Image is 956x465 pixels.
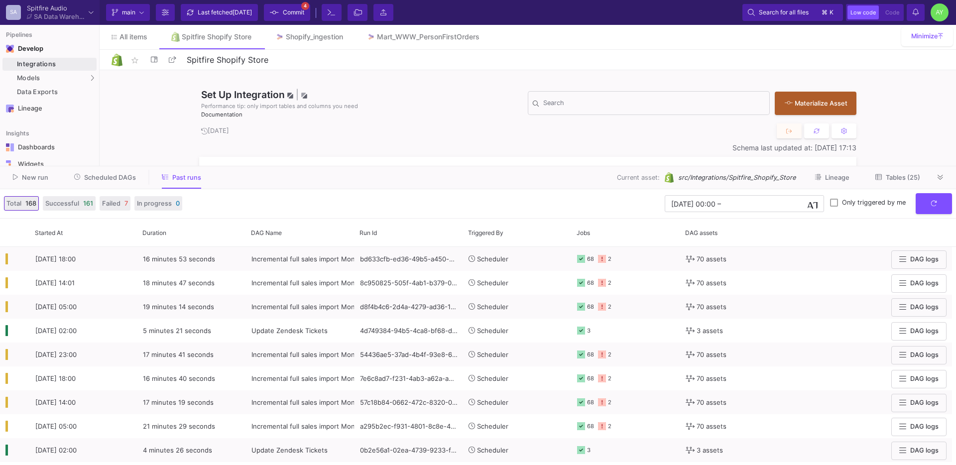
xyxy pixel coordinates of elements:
[587,367,594,390] div: 68
[891,298,947,317] button: DAG logs
[6,199,21,208] span: Total
[587,295,594,319] div: 68
[910,255,939,263] span: DAG logs
[35,229,63,236] span: Started At
[577,229,590,236] span: Jobs
[477,255,508,263] span: Scheduler
[35,255,76,263] span: [DATE] 18:00
[25,199,36,208] span: 168
[355,366,463,390] div: 7e6c8ad7-f231-4ab3-a62a-a33d7af22bd9
[296,89,299,101] span: |
[17,74,40,82] span: Models
[2,139,97,155] a: Navigation iconDashboards
[201,127,229,134] span: [DATE]
[134,196,182,211] button: In progress0
[355,295,463,319] div: d8f4b4c6-2d4a-4279-ad36-193589097d47
[2,41,97,57] mat-expansion-panel-header: Navigation iconDevelop
[355,438,463,462] div: 0b2e56a1-02ea-4739-9233-fd4adaf734f3
[124,199,128,208] span: 7
[143,398,214,406] span: 17 minutes 19 seconds
[6,143,14,151] img: Navigation icon
[587,319,591,343] div: 3
[6,5,21,20] div: SA
[143,446,212,454] span: 4 minutes 26 seconds
[910,375,939,382] span: DAG logs
[6,105,14,113] img: Navigation icon
[928,3,949,21] button: AY
[199,144,856,152] div: Schema last updated at: [DATE] 17:13
[697,367,726,390] span: 70 assets
[251,398,425,406] span: Incremental full sales import Mon-Sat - CSVs REMOVED
[27,5,85,11] div: Spitfire Audio
[83,199,93,208] span: 161
[477,374,508,382] span: Scheduler
[251,279,425,287] span: Incremental full sales import Mon-Sat - CSVs REMOVED
[355,343,463,366] div: 54436ae5-37ad-4b4f-93e8-6163a8430957
[931,3,949,21] div: AY
[891,274,947,293] button: DAG logs
[181,4,258,21] button: Last fetched[DATE]
[18,45,33,53] div: Develop
[251,350,425,358] span: Incremental full sales import Mon-Sat - CSVs REMOVED
[35,422,77,430] span: [DATE] 05:00
[608,415,611,438] div: 2
[477,422,508,430] span: Scheduler
[359,229,377,236] span: Run Id
[199,88,528,118] div: Set Up Integration
[825,174,849,181] span: Lineage
[143,327,211,335] span: 5 minutes 21 seconds
[355,414,463,438] div: a295b2ec-f931-4801-8c8e-4e5584f23e7d
[477,327,508,335] span: Scheduler
[35,279,75,287] span: [DATE] 14:01
[608,343,611,366] div: 2
[477,398,508,406] span: Scheduler
[62,170,148,185] button: Scheduled DAGs
[723,200,788,208] input: End datetime
[617,173,660,182] span: Current asset:
[35,446,77,454] span: [DATE] 02:00
[819,6,837,18] button: ⌘k
[697,247,726,271] span: 70 assets
[842,199,906,207] span: Only triggered by me
[608,295,611,319] div: 2
[251,255,425,263] span: Incremental full sales import Mon-Sat - CSVs REMOVED
[119,33,147,41] span: All items
[264,4,310,21] button: Commit
[35,327,77,335] span: [DATE] 02:00
[182,33,251,41] div: Spitfire Shopify Store
[2,86,97,99] a: Data Exports
[106,4,150,21] button: main
[477,303,508,311] span: Scheduler
[885,9,899,16] span: Code
[367,33,375,41] img: Tab icon
[910,279,939,287] span: DAG logs
[608,367,611,390] div: 2
[785,99,841,108] div: Materialize Asset
[685,229,717,236] span: DAG assets
[882,5,902,19] button: Code
[891,370,947,388] button: DAG logs
[2,101,97,116] a: Navigation iconLineage
[910,447,939,454] span: DAG logs
[102,199,120,208] span: Failed
[355,390,463,414] div: 57c18b84-0662-472c-8320-0f554be2b016
[717,200,721,208] span: –
[608,271,611,295] div: 2
[35,350,77,358] span: [DATE] 23:00
[286,33,343,41] div: Shopify_ingestion
[275,33,284,41] img: Tab icon
[891,442,947,460] button: DAG logs
[697,295,726,319] span: 70 assets
[587,271,594,295] div: 68
[822,6,828,18] span: ⌘
[886,174,920,181] span: Tables (25)
[17,60,94,68] div: Integrations
[355,319,463,343] div: 4d749384-94b5-4ca8-bf68-d7da0aa36cf0
[129,54,141,66] mat-icon: star_border
[4,196,39,211] button: Total168
[35,398,76,406] span: [DATE] 14:00
[608,391,611,414] div: 2
[891,346,947,364] button: DAG logs
[171,32,180,41] img: Tab icon
[18,105,83,113] div: Lineage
